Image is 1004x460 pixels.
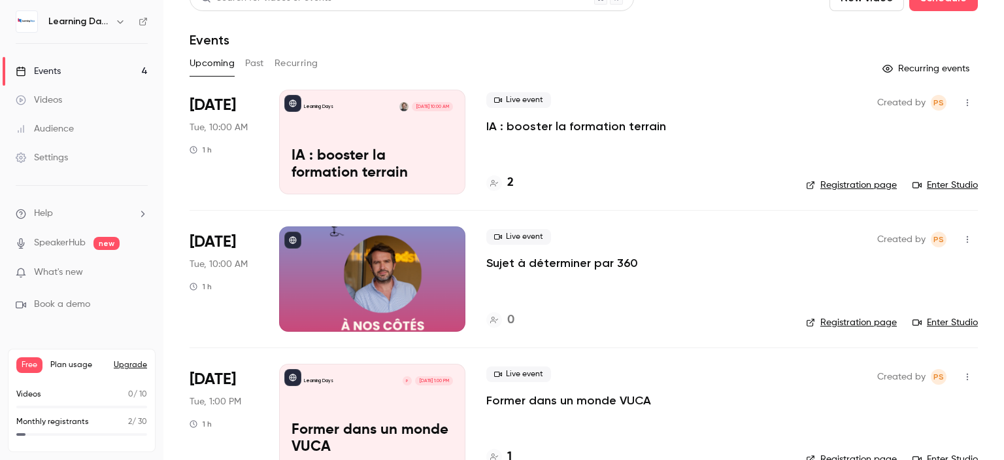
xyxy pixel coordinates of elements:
[933,232,944,247] span: PS
[16,11,37,32] img: Learning Days
[806,316,897,329] a: Registration page
[67,77,101,86] div: Domaine
[190,90,258,194] div: Oct 7 Tue, 10:00 AM (Europe/Paris)
[190,369,236,390] span: [DATE]
[148,76,159,86] img: tab_keywords_by_traffic_grey.svg
[486,255,638,271] a: Sujet à déterminer par 360
[34,298,90,311] span: Book a demo
[163,77,200,86] div: Mots-clés
[34,207,53,221] span: Help
[128,391,133,398] span: 0
[190,95,236,116] span: [DATE]
[16,389,41,400] p: Videos
[53,76,63,86] img: tab_domain_overview_orange.svg
[21,21,31,31] img: logo_orange.svg
[34,266,83,279] span: What's new
[132,267,148,279] iframe: Noticeable Trigger
[931,232,946,247] span: Prad Selvarajah
[486,311,514,329] a: 0
[16,207,148,221] li: help-dropdown-opener
[486,174,514,192] a: 2
[190,258,248,271] span: Tue, 10:00 AM
[190,395,241,408] span: Tue, 1:00 PM
[877,95,926,111] span: Created by
[912,179,978,192] a: Enter Studio
[402,376,412,386] div: P
[933,95,944,111] span: PS
[16,122,74,135] div: Audience
[412,102,452,111] span: [DATE] 10:00 AM
[304,378,333,384] p: Learning Days
[190,281,212,292] div: 1 h
[304,103,333,110] p: Learning Days
[190,121,248,134] span: Tue, 10:00 AM
[190,232,236,253] span: [DATE]
[933,369,944,385] span: PS
[486,366,551,382] span: Live event
[37,21,64,31] div: v 4.0.25
[190,145,212,155] div: 1 h
[931,369,946,385] span: Prad Selvarajah
[877,369,926,385] span: Created by
[292,148,453,182] p: IA : booster la formation terrain
[486,229,551,245] span: Live event
[128,416,147,428] p: / 30
[16,65,61,78] div: Events
[399,102,409,111] img: Julien Doe
[34,34,148,44] div: Domaine: [DOMAIN_NAME]
[128,389,147,400] p: / 10
[275,53,318,74] button: Recurring
[507,311,514,329] h4: 0
[507,174,514,192] h4: 2
[48,15,110,28] h6: Learning Days
[806,179,897,192] a: Registration page
[912,316,978,329] a: Enter Studio
[486,393,651,408] a: Former dans un monde VUCA
[50,360,106,370] span: Plan usage
[21,34,31,44] img: website_grey.svg
[128,418,132,426] span: 2
[190,32,229,48] h1: Events
[486,92,551,108] span: Live event
[16,357,42,373] span: Free
[279,90,465,194] a: IA : booster la formation terrainLearning DaysJulien Doe[DATE] 10:00 AMIA : booster la formation ...
[931,95,946,111] span: Prad Selvarajah
[877,58,978,79] button: Recurring events
[292,422,453,456] p: Former dans un monde VUCA
[16,151,68,164] div: Settings
[114,360,147,370] button: Upgrade
[245,53,264,74] button: Past
[190,53,235,74] button: Upcoming
[34,236,86,250] a: SpeakerHub
[16,94,62,107] div: Videos
[16,416,89,428] p: Monthly registrants
[93,237,120,250] span: new
[877,232,926,247] span: Created by
[190,226,258,331] div: Oct 7 Tue, 10:00 AM (Europe/Paris)
[415,376,452,385] span: [DATE] 1:00 PM
[486,118,666,134] a: IA : booster la formation terrain
[190,419,212,429] div: 1 h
